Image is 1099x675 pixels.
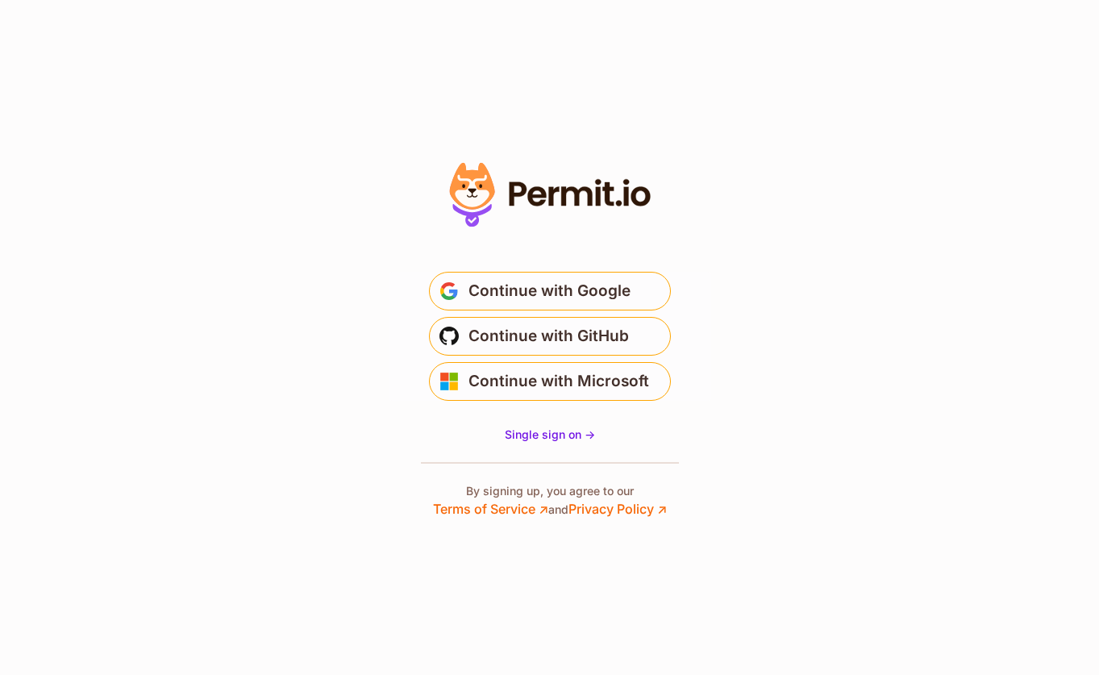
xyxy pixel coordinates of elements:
a: Terms of Service ↗ [433,501,548,517]
span: Continue with GitHub [468,323,629,349]
a: Privacy Policy ↗ [568,501,667,517]
span: Continue with Google [468,278,631,304]
a: Single sign on -> [505,427,595,443]
button: Continue with Google [429,272,671,310]
button: Continue with Microsoft [429,362,671,401]
span: Continue with Microsoft [468,369,649,394]
p: By signing up, you agree to our and [433,483,667,519]
button: Continue with GitHub [429,317,671,356]
span: Single sign on -> [505,427,595,441]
